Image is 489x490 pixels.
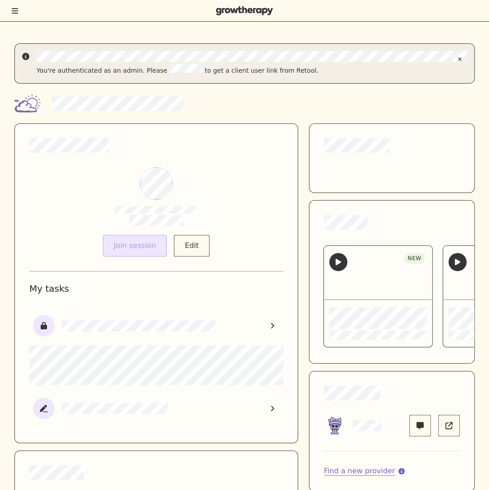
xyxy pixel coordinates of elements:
button: Close alert [452,51,467,67]
button: Toggle menu [11,6,19,15]
button: New [324,246,432,347]
a: Provider profile for Lisa Hao [438,415,460,436]
h1: My tasks [29,282,283,295]
a: Find a new provider [324,467,395,475]
button: Edit appointment [174,235,210,257]
div: Welcome to your client portal [324,246,432,300]
svg: More info [398,468,405,474]
img: Lisa Hao picture [324,415,345,436]
a: Join session [103,235,167,257]
div: Find a new provider [324,466,395,476]
img: Grow Therapy logo [216,6,273,15]
a: Message Lisa Hao [409,415,431,436]
div: New [404,253,425,264]
div: You're authenticated as an admin. Please to get a client user link from Retool. [37,64,467,76]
